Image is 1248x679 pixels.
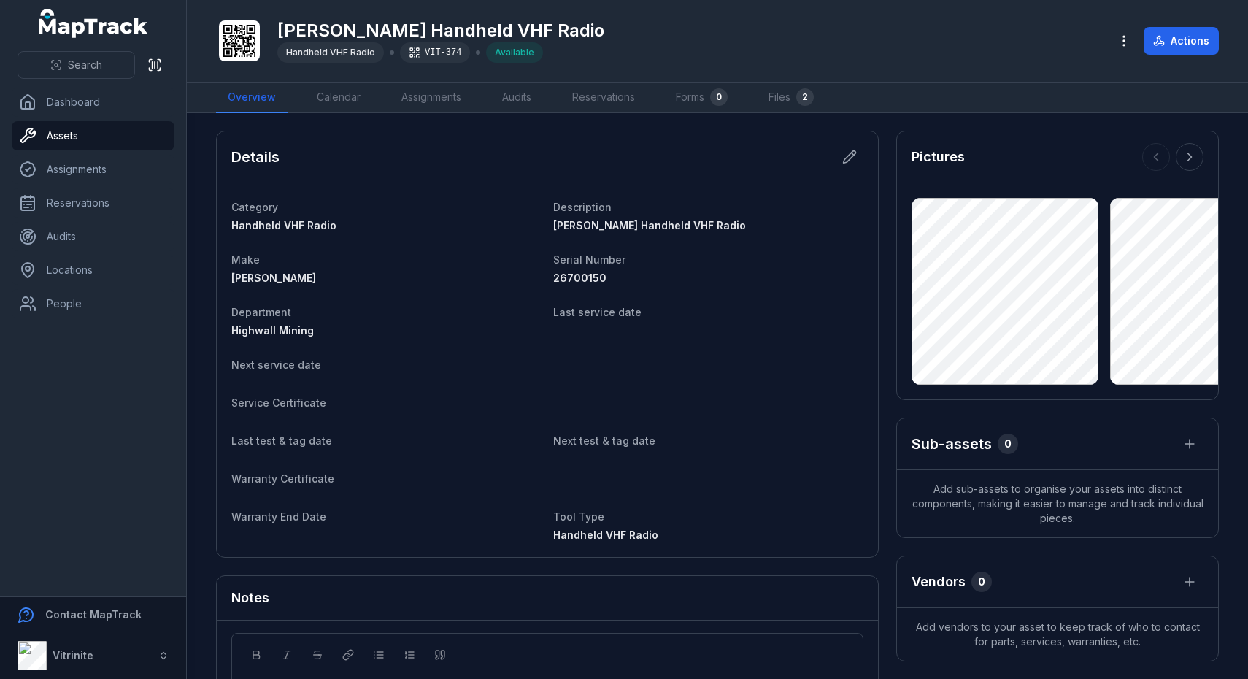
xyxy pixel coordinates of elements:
[553,253,625,266] span: Serial Number
[400,42,470,63] div: VIT-374
[12,256,174,285] a: Locations
[553,434,655,447] span: Next test & tag date
[757,83,825,113] a: Files2
[231,434,332,447] span: Last test & tag date
[231,253,260,266] span: Make
[12,121,174,150] a: Assets
[18,51,135,79] button: Search
[231,324,314,337] span: Highwall Mining
[390,83,473,113] a: Assignments
[12,289,174,318] a: People
[796,88,814,106] div: 2
[231,306,291,318] span: Department
[53,649,93,661] strong: Vitrinite
[553,219,746,231] span: [PERSON_NAME] Handheld VHF Radio
[664,83,739,113] a: Forms0
[12,155,174,184] a: Assignments
[561,83,647,113] a: Reservations
[553,529,658,541] span: Handheld VHF Radio
[897,470,1218,537] span: Add sub-assets to organise your assets into distinct components, making it easier to manage and t...
[231,147,280,167] h2: Details
[553,306,642,318] span: Last service date
[912,572,966,592] h3: Vendors
[305,83,372,113] a: Calendar
[12,88,174,117] a: Dashboard
[45,608,142,621] strong: Contact MapTrack
[12,188,174,218] a: Reservations
[231,201,278,213] span: Category
[286,47,375,58] span: Handheld VHF Radio
[231,472,334,485] span: Warranty Certificate
[553,201,612,213] span: Description
[231,219,336,231] span: Handheld VHF Radio
[486,42,543,63] div: Available
[553,510,604,523] span: Tool Type
[231,588,269,608] h3: Notes
[912,147,965,167] h3: Pictures
[231,396,326,409] span: Service Certificate
[897,608,1218,661] span: Add vendors to your asset to keep track of who to contact for parts, services, warranties, etc.
[710,88,728,106] div: 0
[277,19,604,42] h1: [PERSON_NAME] Handheld VHF Radio
[231,272,316,284] span: [PERSON_NAME]
[12,222,174,251] a: Audits
[1144,27,1219,55] button: Actions
[490,83,543,113] a: Audits
[216,83,288,113] a: Overview
[231,510,326,523] span: Warranty End Date
[998,434,1018,454] div: 0
[971,572,992,592] div: 0
[553,272,606,284] span: 26700150
[39,9,148,38] a: MapTrack
[231,358,321,371] span: Next service date
[912,434,992,454] h2: Sub-assets
[68,58,102,72] span: Search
